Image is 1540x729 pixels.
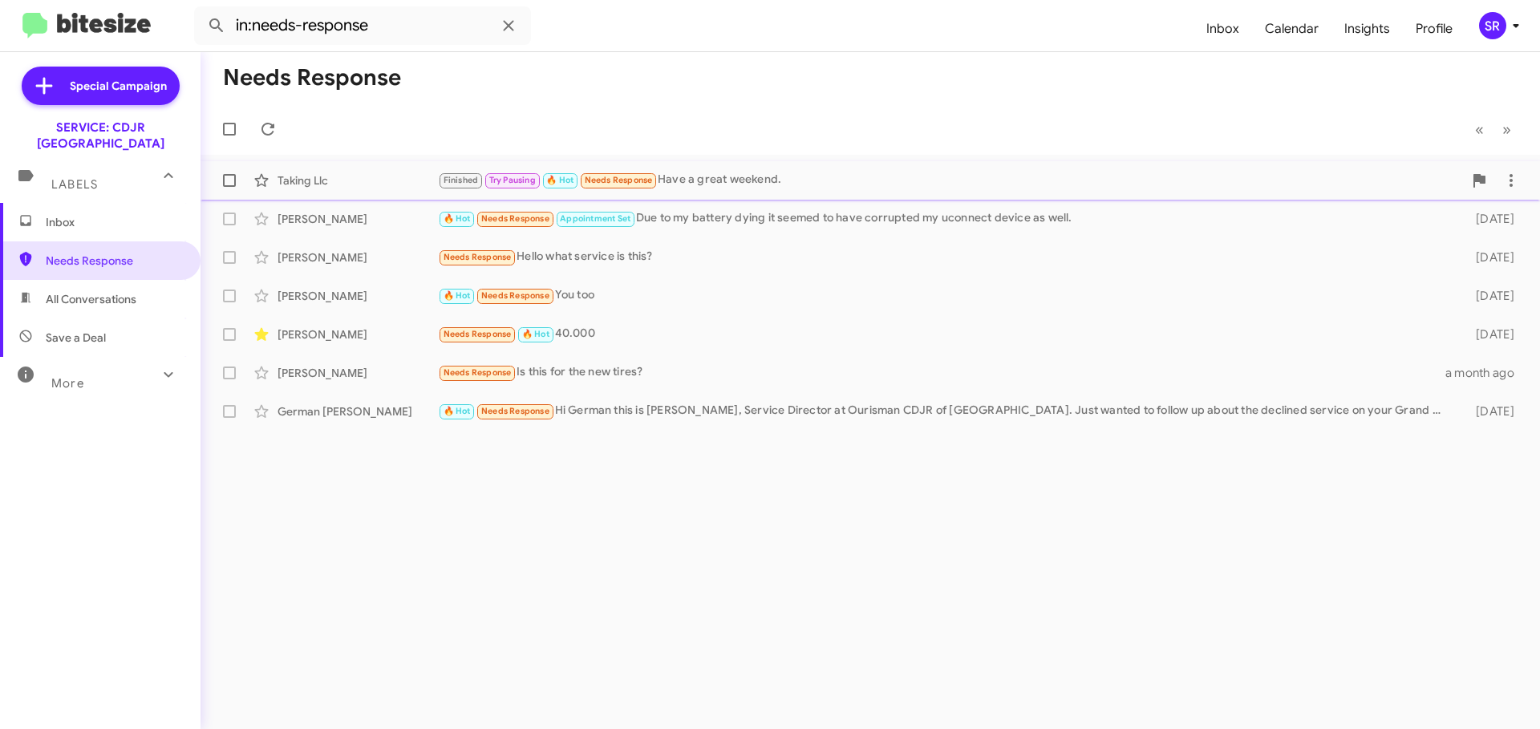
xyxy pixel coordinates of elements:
div: Have a great weekend. [438,171,1463,189]
span: Needs Response [46,253,182,269]
div: [DATE] [1450,326,1527,342]
span: Appointment Set [560,213,630,224]
span: Needs Response [481,290,549,301]
div: Taking Llc [278,172,438,188]
div: Due to my battery dying it seemed to have corrupted my uconnect device as well. [438,209,1450,228]
span: « [1475,119,1484,140]
span: Try Pausing [489,175,536,185]
a: Insights [1331,6,1403,52]
div: [PERSON_NAME] [278,211,438,227]
a: Inbox [1193,6,1252,52]
div: Hi German this is [PERSON_NAME], Service Director at Ourisman CDJR of [GEOGRAPHIC_DATA]. Just wan... [438,402,1450,420]
a: Special Campaign [22,67,180,105]
div: [DATE] [1450,249,1527,265]
div: [PERSON_NAME] [278,249,438,265]
span: Needs Response [585,175,653,185]
span: 🔥 Hot [444,290,471,301]
div: 40.000 [438,325,1450,343]
div: [DATE] [1450,403,1527,419]
span: Needs Response [481,213,549,224]
span: Needs Response [444,329,512,339]
a: Calendar [1252,6,1331,52]
button: Next [1493,113,1521,146]
div: You too [438,286,1450,305]
span: 🔥 Hot [444,406,471,416]
span: Needs Response [481,406,549,416]
div: [PERSON_NAME] [278,288,438,304]
input: Search [194,6,531,45]
span: Labels [51,177,98,192]
div: [PERSON_NAME] [278,326,438,342]
a: Profile [1403,6,1465,52]
span: All Conversations [46,291,136,307]
span: 🔥 Hot [522,329,549,339]
span: More [51,376,84,391]
span: Inbox [46,214,182,230]
span: 🔥 Hot [546,175,573,185]
div: Is this for the new tires? [438,363,1445,382]
span: Finished [444,175,479,185]
button: Previous [1465,113,1493,146]
span: 🔥 Hot [444,213,471,224]
div: [DATE] [1450,211,1527,227]
div: [DATE] [1450,288,1527,304]
nav: Page navigation example [1466,113,1521,146]
span: Needs Response [444,252,512,262]
span: Needs Response [444,367,512,378]
div: German [PERSON_NAME] [278,403,438,419]
div: SR [1479,12,1506,39]
span: » [1502,119,1511,140]
div: [PERSON_NAME] [278,365,438,381]
span: Special Campaign [70,78,167,94]
button: SR [1465,12,1522,39]
span: Save a Deal [46,330,106,346]
div: a month ago [1445,365,1527,381]
div: Hello what service is this? [438,248,1450,266]
h1: Needs Response [223,65,401,91]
